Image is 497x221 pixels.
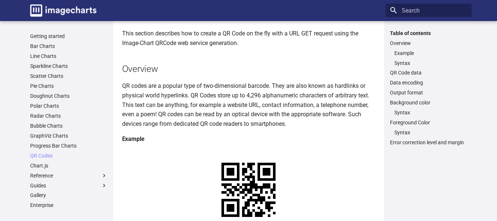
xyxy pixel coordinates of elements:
[30,63,107,69] a: Sparkline Charts
[122,81,375,128] p: QR codes are a popular type of two-dimensional barcode. They are also known as hardlinks or physi...
[30,212,107,218] a: SDK & libraries
[394,60,467,66] a: Syntax
[30,172,107,179] label: Reference
[390,40,467,46] a: Overview
[386,30,472,37] label: Table of contents
[30,132,107,139] a: GraphViz Charts
[394,50,467,56] a: Example
[30,152,107,159] a: QR Codes
[30,162,107,169] a: Chart.js
[390,139,467,146] a: Error correction level and margin
[386,30,472,146] nav: Table of contents
[27,1,99,20] a: Image-Charts documentation
[122,134,375,144] h4: Example
[30,142,107,149] a: Progress Bar Charts
[390,119,467,126] a: Foreground Color
[394,129,467,136] a: Syntax
[390,99,467,106] a: Background color
[390,79,467,86] a: Data encoding
[390,50,467,66] nav: Overview
[30,182,107,189] label: Guides
[122,62,375,75] h2: Overview
[30,43,107,49] a: Bar Charts
[30,202,107,208] a: Enterprise
[30,192,107,198] a: Gallery
[30,73,107,79] a: Scatter Charts
[30,4,96,17] img: logo
[30,83,107,89] a: Pie Charts
[390,89,467,96] a: Output format
[390,129,467,136] nav: Foreground Color
[30,122,107,129] a: Bubble Charts
[122,29,375,48] p: This section describes how to create a QR Code on the fly with a URL GET request using the Image-...
[30,103,107,109] a: Polar Charts
[386,4,472,17] input: Search
[390,109,467,116] nav: Background color
[30,113,107,119] a: Radar Charts
[30,93,107,99] a: Doughnut Charts
[30,53,107,59] a: Line Charts
[390,69,467,76] a: QR Code data
[394,109,467,116] a: Syntax
[30,33,107,39] a: Getting started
